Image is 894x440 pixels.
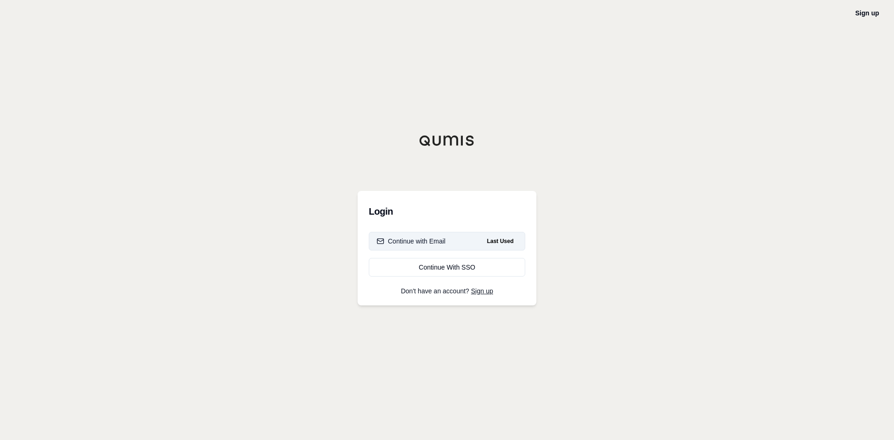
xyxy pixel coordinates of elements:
[377,237,446,246] div: Continue with Email
[369,232,525,250] button: Continue with EmailLast Used
[369,288,525,294] p: Don't have an account?
[471,287,493,295] a: Sign up
[855,9,879,17] a: Sign up
[369,202,525,221] h3: Login
[483,236,517,247] span: Last Used
[377,263,517,272] div: Continue With SSO
[369,258,525,277] a: Continue With SSO
[419,135,475,146] img: Qumis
